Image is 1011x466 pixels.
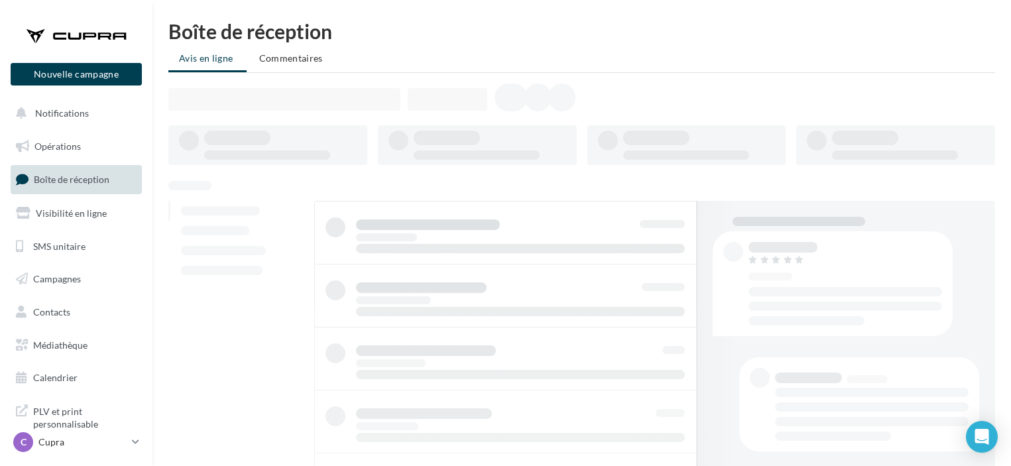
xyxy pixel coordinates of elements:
[33,402,137,431] span: PLV et print personnalisable
[11,63,142,86] button: Nouvelle campagne
[33,273,81,284] span: Campagnes
[33,372,78,383] span: Calendrier
[8,397,145,436] a: PLV et print personnalisable
[38,436,127,449] p: Cupra
[11,430,142,455] a: C Cupra
[21,436,27,449] span: C
[34,174,109,185] span: Boîte de réception
[8,364,145,392] a: Calendrier
[8,200,145,227] a: Visibilité en ligne
[33,240,86,251] span: SMS unitaire
[35,107,89,119] span: Notifications
[966,421,998,453] div: Open Intercom Messenger
[33,339,88,351] span: Médiathèque
[33,306,70,318] span: Contacts
[8,133,145,160] a: Opérations
[8,265,145,293] a: Campagnes
[8,233,145,261] a: SMS unitaire
[168,21,995,41] div: Boîte de réception
[8,99,139,127] button: Notifications
[259,52,323,64] span: Commentaires
[8,331,145,359] a: Médiathèque
[8,298,145,326] a: Contacts
[34,141,81,152] span: Opérations
[8,165,145,194] a: Boîte de réception
[36,207,107,219] span: Visibilité en ligne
